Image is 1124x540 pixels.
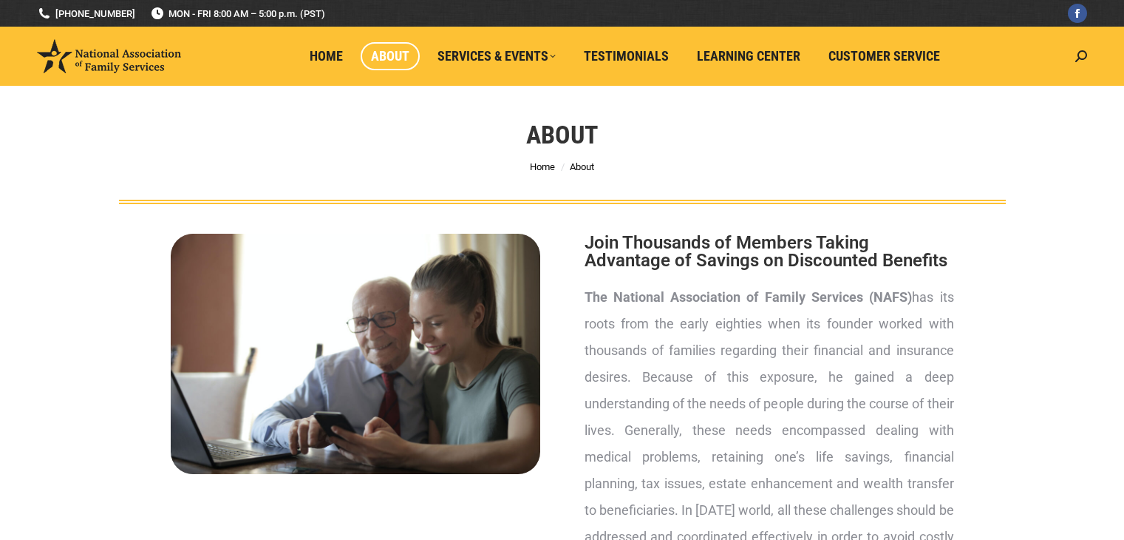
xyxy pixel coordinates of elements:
[150,7,325,21] span: MON - FRI 8:00 AM – 5:00 p.m. (PST)
[526,118,598,151] h1: About
[371,48,409,64] span: About
[437,48,556,64] span: Services & Events
[171,234,540,474] img: About National Association of Family Services
[37,39,181,73] img: National Association of Family Services
[299,42,353,70] a: Home
[828,48,940,64] span: Customer Service
[697,48,800,64] span: Learning Center
[818,42,950,70] a: Customer Service
[310,48,343,64] span: Home
[687,42,811,70] a: Learning Center
[570,161,594,172] span: About
[1068,4,1087,23] a: Facebook page opens in new window
[37,7,135,21] a: [PHONE_NUMBER]
[361,42,420,70] a: About
[530,161,555,172] a: Home
[585,234,954,269] h2: Join Thousands of Members Taking Advantage of Savings on Discounted Benefits
[584,48,669,64] span: Testimonials
[585,289,913,305] strong: The National Association of Family Services (NAFS)
[573,42,679,70] a: Testimonials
